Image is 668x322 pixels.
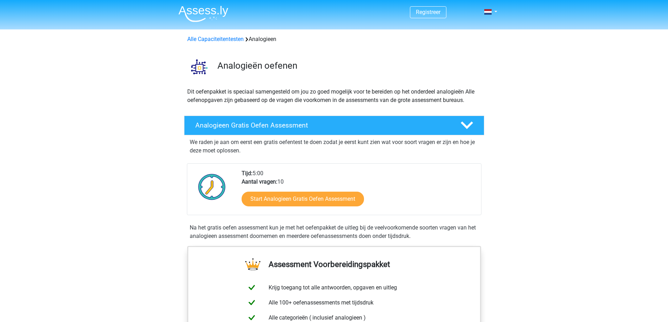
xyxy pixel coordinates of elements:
div: Analogieen [184,35,484,43]
b: Tijd: [242,170,252,177]
img: Klok [194,169,230,204]
a: Registreer [416,9,440,15]
a: Start Analogieen Gratis Oefen Assessment [242,192,364,206]
p: Dit oefenpakket is speciaal samengesteld om jou zo goed mogelijk voor te bereiden op het onderdee... [187,88,481,104]
h4: Analogieen Gratis Oefen Assessment [195,121,449,129]
div: Na het gratis oefen assessment kun je met het oefenpakket de uitleg bij de veelvoorkomende soorte... [187,224,481,240]
h3: Analogieën oefenen [217,60,479,71]
b: Aantal vragen: [242,178,277,185]
p: We raden je aan om eerst een gratis oefentest te doen zodat je eerst kunt zien wat voor soort vra... [190,138,479,155]
img: analogieen [184,52,214,82]
img: Assessly [178,6,228,22]
a: Analogieen Gratis Oefen Assessment [181,116,487,135]
div: 5:00 10 [236,169,481,215]
a: Alle Capaciteitentesten [187,36,244,42]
